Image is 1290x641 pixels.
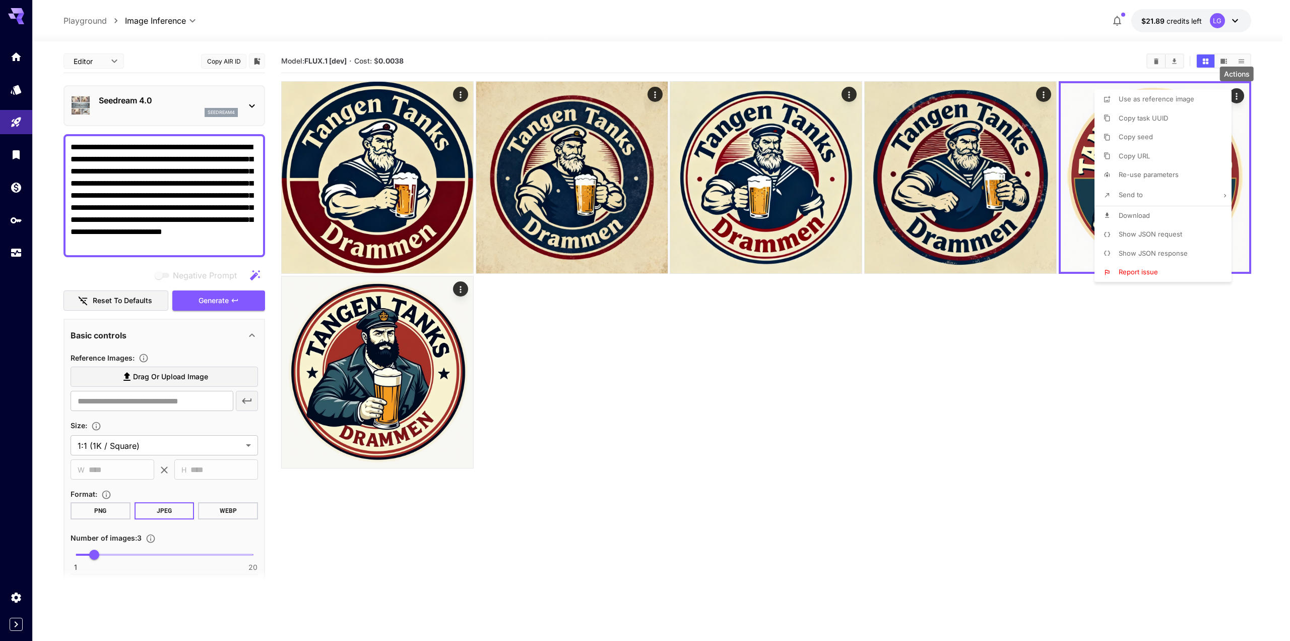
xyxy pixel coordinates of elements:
div: Actions [1220,67,1254,81]
span: Use as reference image [1119,95,1194,103]
span: Copy seed [1119,133,1153,141]
span: Show JSON response [1119,249,1188,257]
span: Re-use parameters [1119,170,1179,179]
span: Copy URL [1119,152,1150,160]
span: Copy task UUID [1119,114,1168,122]
span: Show JSON request [1119,230,1182,238]
span: Download [1119,211,1150,219]
span: Send to [1119,191,1143,199]
span: Report issue [1119,268,1158,276]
